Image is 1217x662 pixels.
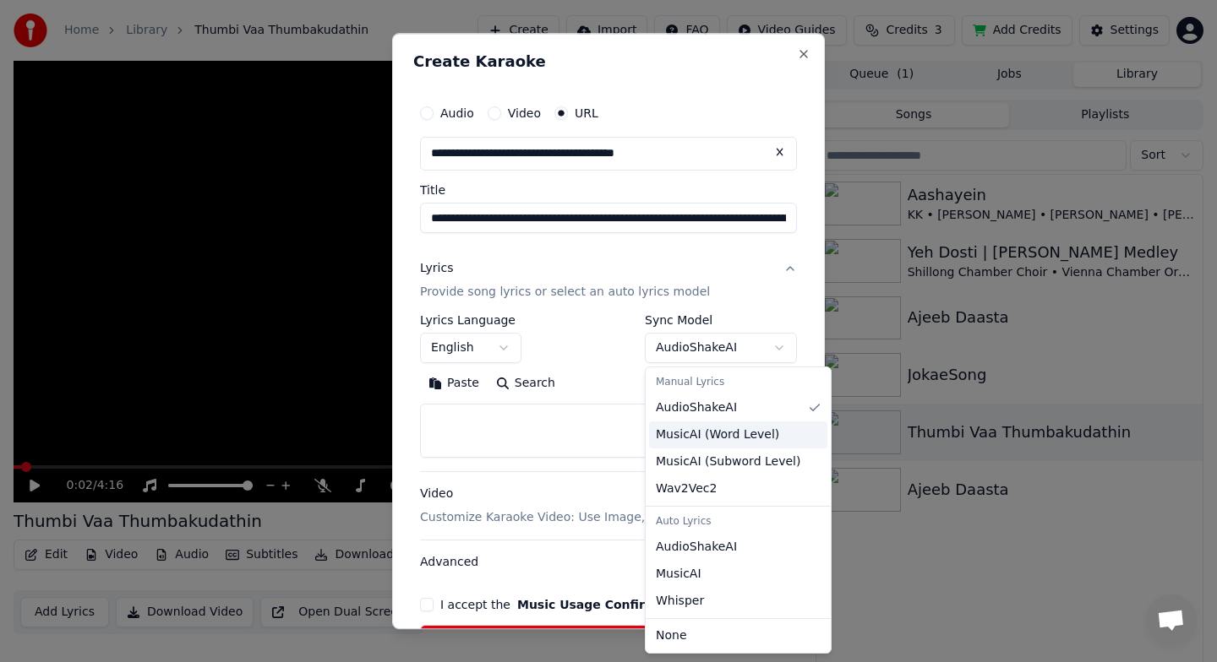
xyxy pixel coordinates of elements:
span: MusicAI ( Word Level ) [656,426,779,443]
span: Wav2Vec2 [656,480,717,497]
span: MusicAI ( Subword Level ) [656,453,800,470]
span: MusicAI [656,566,701,583]
span: Whisper [656,593,704,610]
div: Auto Lyrics [649,510,827,534]
span: None [656,627,687,644]
span: AudioShakeAI [656,539,737,556]
div: Manual Lyrics [649,371,827,394]
span: AudioShakeAI [656,399,737,416]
